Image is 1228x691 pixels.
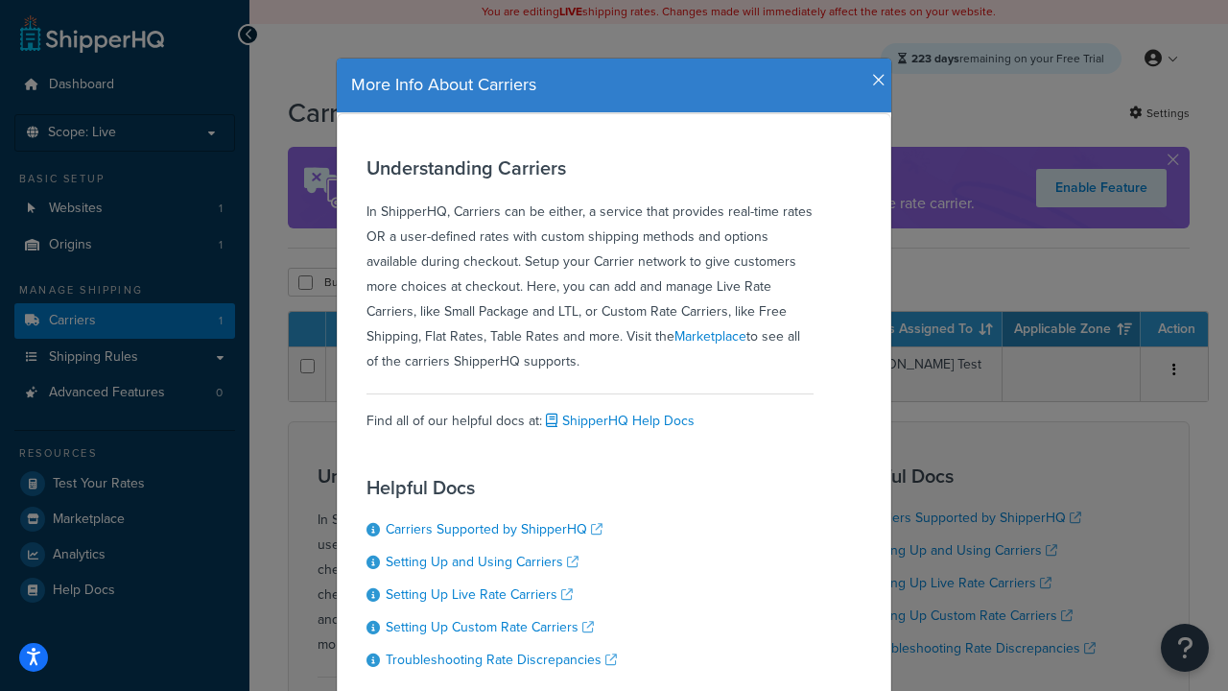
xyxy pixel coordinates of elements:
a: Setting Up Live Rate Carriers [386,584,573,605]
h4: More Info About Carriers [351,73,877,98]
div: Find all of our helpful docs at: [366,393,814,434]
div: In ShipperHQ, Carriers can be either, a service that provides real-time rates OR a user-defined r... [366,157,814,374]
h3: Understanding Carriers [366,157,814,179]
a: Troubleshooting Rate Discrepancies [386,650,617,670]
h3: Helpful Docs [366,477,617,498]
a: Carriers Supported by ShipperHQ [386,519,602,539]
a: ShipperHQ Help Docs [542,411,695,431]
a: Marketplace [674,326,746,346]
a: Setting Up and Using Carriers [386,552,579,572]
a: Setting Up Custom Rate Carriers [386,617,594,637]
